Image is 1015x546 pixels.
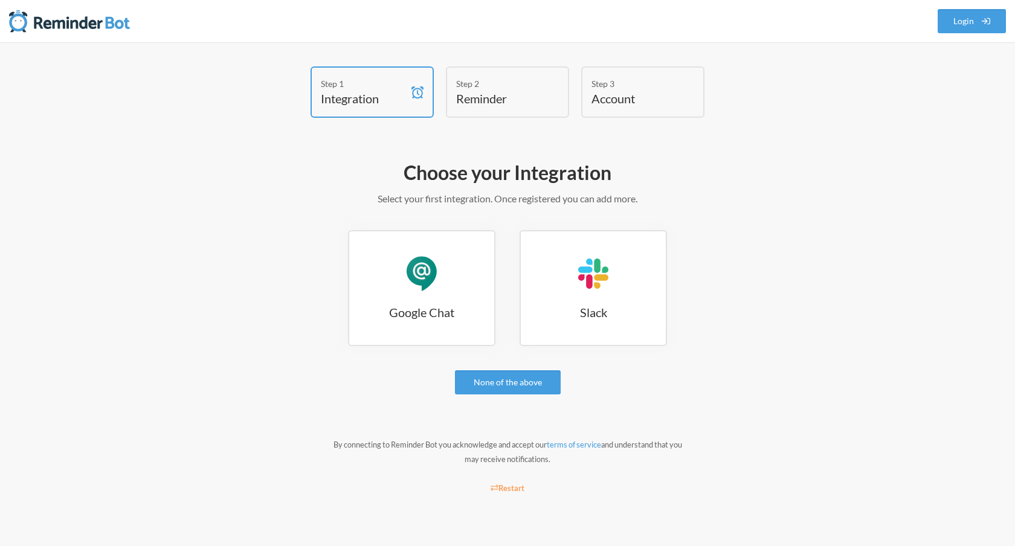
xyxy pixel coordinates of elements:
div: Step 1 [321,77,405,90]
a: None of the above [455,370,561,394]
h2: Choose your Integration [157,160,858,185]
h4: Integration [321,90,405,107]
a: terms of service [547,440,601,449]
h4: Reminder [456,90,541,107]
small: By connecting to Reminder Bot you acknowledge and accept our and understand that you may receive ... [333,440,682,464]
small: Restart [491,483,524,493]
h3: Slack [521,304,666,321]
h3: Google Chat [349,304,494,321]
a: Login [938,9,1007,33]
img: Reminder Bot [9,9,130,33]
div: Step 2 [456,77,541,90]
p: Select your first integration. Once registered you can add more. [157,191,858,206]
h4: Account [591,90,676,107]
div: Step 3 [591,77,676,90]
